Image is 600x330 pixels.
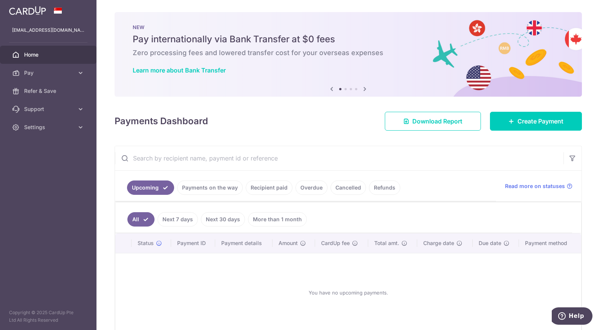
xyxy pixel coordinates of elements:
img: CardUp [9,6,46,15]
a: Next 7 days [158,212,198,227]
h4: Payments Dashboard [115,114,208,128]
th: Payment ID [171,233,215,253]
a: All [127,212,155,227]
span: Total amt. [374,239,399,247]
h6: Zero processing fees and lowered transfer cost for your overseas expenses [133,48,564,57]
span: Status [138,239,154,247]
a: Learn more about Bank Transfer [133,66,226,74]
a: Download Report [385,112,481,131]
span: Download Report [412,117,462,126]
div: You have no upcoming payments. [124,259,572,326]
a: Upcoming [127,180,174,195]
p: NEW [133,24,564,30]
img: Bank transfer banner [115,12,582,97]
a: Recipient paid [246,180,292,195]
span: Charge date [423,239,454,247]
th: Payment method [519,233,581,253]
h5: Pay internationally via Bank Transfer at $0 fees [133,33,564,45]
iframe: Opens a widget where you can find more information [552,307,592,326]
span: Settings [24,123,74,131]
a: More than 1 month [248,212,307,227]
a: Refunds [369,180,400,195]
span: Home [24,51,74,59]
p: [EMAIL_ADDRESS][DOMAIN_NAME] [12,26,84,34]
span: Refer & Save [24,87,74,95]
span: Due date [479,239,501,247]
span: Amount [279,239,298,247]
input: Search by recipient name, payment id or reference [115,146,563,170]
span: CardUp fee [321,239,350,247]
span: Create Payment [517,117,563,126]
a: Create Payment [490,112,582,131]
a: Read more on statuses [505,182,572,190]
a: Cancelled [331,180,366,195]
span: Read more on statuses [505,182,565,190]
th: Payment details [215,233,272,253]
span: Pay [24,69,74,77]
a: Overdue [295,180,328,195]
a: Next 30 days [201,212,245,227]
a: Payments on the way [177,180,243,195]
span: Support [24,105,74,113]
